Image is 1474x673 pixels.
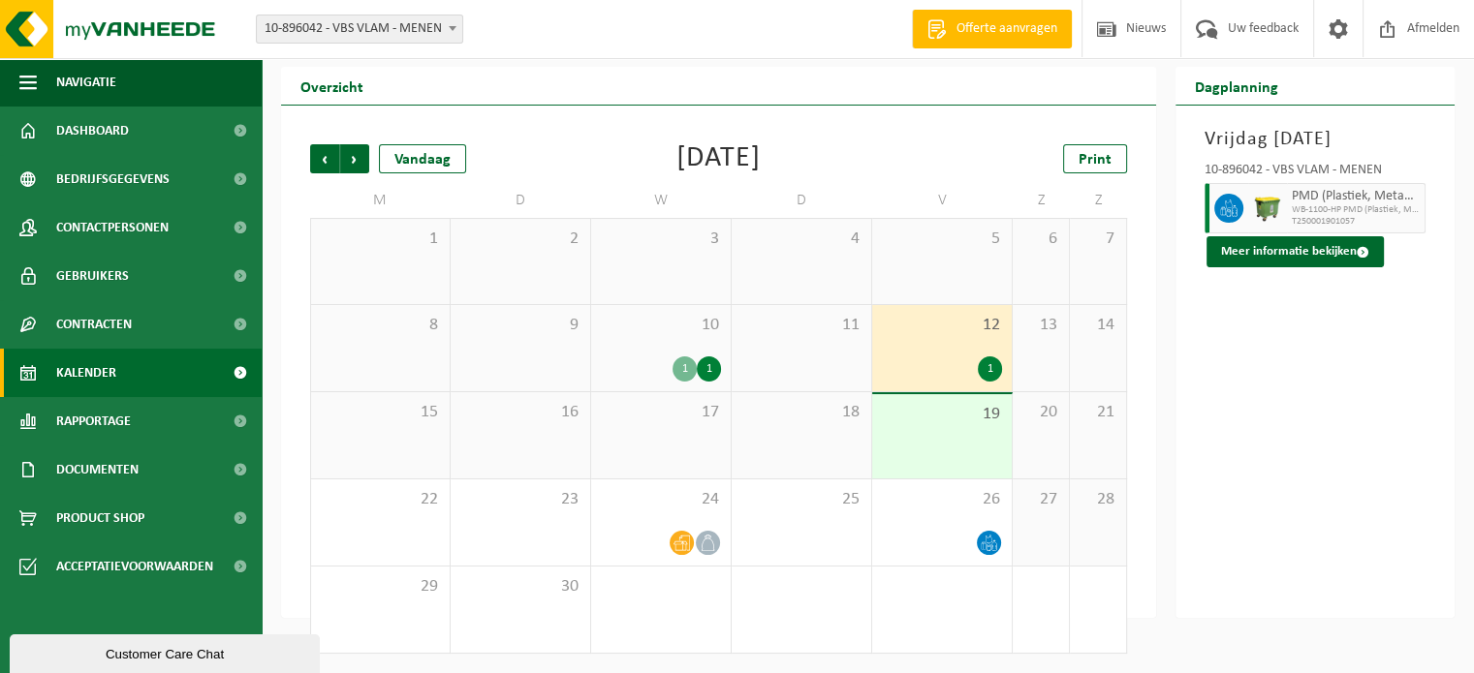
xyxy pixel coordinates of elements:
[601,489,721,510] span: 24
[340,144,369,173] span: Volgende
[1253,194,1282,223] img: WB-1100-HPE-GN-50
[56,252,129,300] span: Gebruikers
[978,356,1002,382] div: 1
[56,107,129,155] span: Dashboard
[601,229,721,250] span: 3
[676,144,761,173] div: [DATE]
[741,315,862,336] span: 11
[310,183,451,218] td: M
[601,315,721,336] span: 10
[1292,204,1420,216] span: WB-1100-HP PMD (Plastiek, Metaal, Drankkartons) (bedrijven)
[1205,164,1426,183] div: 10-896042 - VBS VLAM - MENEN
[697,356,721,382] div: 1
[1022,489,1059,510] span: 27
[321,402,440,423] span: 15
[882,489,1002,510] span: 26
[10,630,324,673] iframe: chat widget
[460,576,580,597] span: 30
[56,203,169,252] span: Contactpersonen
[1022,315,1059,336] span: 13
[310,144,339,173] span: Vorige
[882,404,1002,425] span: 19
[321,576,440,597] span: 29
[591,183,732,218] td: W
[952,19,1062,39] span: Offerte aanvragen
[732,183,872,218] td: D
[912,10,1072,48] a: Offerte aanvragen
[673,356,697,382] div: 1
[321,489,440,510] span: 22
[321,229,440,250] span: 1
[56,155,170,203] span: Bedrijfsgegevens
[257,15,462,43] span: 10-896042 - VBS VLAM - MENEN
[56,542,213,591] span: Acceptatievoorwaarden
[460,402,580,423] span: 16
[256,15,463,44] span: 10-896042 - VBS VLAM - MENEN
[1013,183,1070,218] td: Z
[1063,144,1127,173] a: Print
[1022,402,1059,423] span: 20
[1080,229,1116,250] span: 7
[741,229,862,250] span: 4
[1292,216,1420,228] span: T250001901057
[460,315,580,336] span: 9
[460,229,580,250] span: 2
[882,229,1002,250] span: 5
[56,494,144,542] span: Product Shop
[1079,152,1112,168] span: Print
[56,397,131,445] span: Rapportage
[56,349,116,397] span: Kalender
[1070,183,1127,218] td: Z
[1080,489,1116,510] span: 28
[741,402,862,423] span: 18
[1207,236,1384,267] button: Meer informatie bekijken
[1080,315,1116,336] span: 14
[1080,402,1116,423] span: 21
[56,445,139,494] span: Documenten
[281,67,383,105] h2: Overzicht
[321,315,440,336] span: 8
[451,183,591,218] td: D
[1292,189,1420,204] span: PMD (Plastiek, Metaal, Drankkartons) (bedrijven)
[601,402,721,423] span: 17
[56,58,116,107] span: Navigatie
[741,489,862,510] span: 25
[379,144,466,173] div: Vandaag
[56,300,132,349] span: Contracten
[872,183,1013,218] td: V
[460,489,580,510] span: 23
[882,315,1002,336] span: 12
[1022,229,1059,250] span: 6
[1176,67,1298,105] h2: Dagplanning
[1205,125,1426,154] h3: Vrijdag [DATE]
